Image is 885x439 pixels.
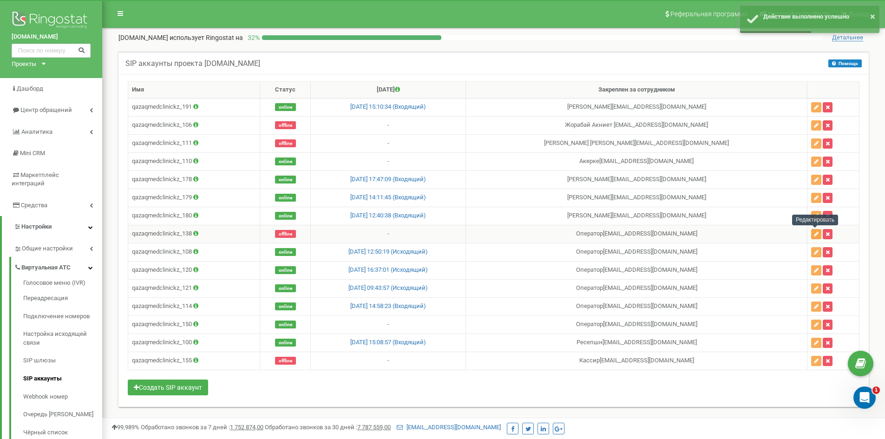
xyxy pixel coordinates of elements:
td: [PERSON_NAME] [PERSON_NAME][EMAIL_ADDRESS][DOMAIN_NAME] [465,134,807,152]
span: offline [275,357,296,365]
td: qazaqmedclinickz_108 [128,243,260,261]
a: Виртуальная АТС [14,257,102,276]
th: Имя [128,82,260,98]
u: 7 787 559,00 [357,424,391,431]
span: Детальнее [832,34,863,41]
input: Поиск по номеру [12,44,91,58]
td: qazaqmedclinickz_178 [128,170,260,189]
td: Оператор [EMAIL_ADDRESS][DOMAIN_NAME] [465,279,807,297]
span: Общие настройки [22,244,73,253]
td: Ресепшн [EMAIL_ADDRESS][DOMAIN_NAME] [465,334,807,352]
p: [DOMAIN_NAME] [118,33,243,42]
button: Редактировать [811,138,821,149]
span: Аналитика [21,128,52,135]
span: offline [275,139,296,147]
a: Настройка исходящей связи [23,325,102,352]
span: Обработано звонков за 7 дней : [141,424,263,431]
td: - [311,352,465,370]
span: online [275,157,296,165]
td: Жорабай Акниет [EMAIL_ADDRESS][DOMAIN_NAME] [465,116,807,134]
h5: SIP аккаунты проекта [DOMAIN_NAME] [125,59,260,68]
a: Голосовое меню (IVR) [23,279,102,290]
span: 1 [872,387,880,394]
td: Кассир [EMAIL_ADDRESS][DOMAIN_NAME] [465,352,807,370]
u: 1 752 874,00 [230,424,263,431]
span: online [275,248,296,256]
td: qazaqmedclinickz_106 [128,116,260,134]
span: Реферальная программа [670,10,747,18]
td: - [311,134,465,152]
span: 99,989% [111,424,139,431]
a: [DATE] 12:50:19 (Исходящий) [348,248,428,255]
span: offline [275,230,296,238]
button: Удалить [823,138,833,149]
a: SIP аккаунты [23,370,102,388]
button: Помощь [828,59,862,67]
a: SIP шлюзы [23,352,102,370]
span: online [275,321,296,328]
span: online [275,194,296,202]
a: Настройки [2,216,102,238]
td: - [311,152,465,170]
div: Действие выполнено успешно [763,13,872,21]
td: qazaqmedclinickz_120 [128,261,260,279]
td: [PERSON_NAME] [EMAIL_ADDRESS][DOMAIN_NAME] [465,170,807,189]
span: online [275,103,296,111]
td: qazaqmedclinickz_110 [128,152,260,170]
td: qazaqmedclinickz_155 [128,352,260,370]
td: [PERSON_NAME] [EMAIL_ADDRESS][DOMAIN_NAME] [465,207,807,225]
td: qazaqmedclinickz_114 [128,297,260,315]
p: 32 % [243,33,262,42]
td: Оператор [EMAIL_ADDRESS][DOMAIN_NAME] [465,297,807,315]
td: qazaqmedclinickz_179 [128,189,260,207]
span: online [275,266,296,274]
th: Статус [260,82,311,98]
a: [DATE] 14:58:23 (Входящий) [350,302,426,309]
td: [PERSON_NAME] [EMAIL_ADDRESS][DOMAIN_NAME] [465,189,807,207]
span: Настройки [21,223,52,230]
a: Переадресация [23,289,102,308]
td: Оператор [EMAIL_ADDRESS][DOMAIN_NAME] [465,225,807,243]
td: Оператор [EMAIL_ADDRESS][DOMAIN_NAME] [465,315,807,334]
img: Ringostat logo [12,9,91,33]
span: использует Ringostat на [170,34,243,41]
span: online [275,212,296,220]
td: qazaqmedclinickz_138 [128,225,260,243]
a: [EMAIL_ADDRESS][DOMAIN_NAME] [397,424,501,431]
div: Проекты [12,60,36,69]
a: [DATE] 17:47:09 (Входящий) [350,176,426,183]
a: [DATE] 14:11:45 (Входящий) [350,194,426,201]
span: Центр обращений [20,106,72,113]
a: [DATE] 09:43:57 (Исходящий) [348,284,428,291]
td: Акерке [EMAIL_ADDRESS][DOMAIN_NAME] [465,152,807,170]
th: Закреплен за сотрудником [465,82,807,98]
a: Общие настройки [14,238,102,257]
span: online [275,284,296,292]
td: qazaqmedclinickz_121 [128,279,260,297]
td: qazaqmedclinickz_150 [128,315,260,334]
a: [DOMAIN_NAME] [12,33,91,41]
a: [DATE] 16:37:01 (Исходящий) [348,266,428,273]
span: Дашборд [17,85,43,92]
td: qazaqmedclinickz_111 [128,134,260,152]
td: qazaqmedclinickz_180 [128,207,260,225]
td: - [311,315,465,334]
td: qazaqmedclinickz_191 [128,98,260,116]
span: offline [275,121,296,129]
a: Webhook номер [23,388,102,406]
iframe: Intercom live chat [853,387,876,409]
span: online [275,176,296,183]
span: online [275,302,296,310]
a: Очередь [PERSON_NAME] [23,406,102,424]
a: [DATE] 12:40:38 (Входящий) [350,212,426,219]
span: Виртуальная АТС [21,263,71,272]
td: - [311,116,465,134]
td: qazaqmedclinickz_100 [128,334,260,352]
span: Маркетплейс интеграций [12,171,59,187]
th: [DATE] [311,82,465,98]
a: [DATE] 15:08:57 (Входящий) [350,339,426,346]
button: × [870,10,875,23]
td: Оператор [EMAIL_ADDRESS][DOMAIN_NAME] [465,261,807,279]
td: Оператор [EMAIL_ADDRESS][DOMAIN_NAME] [465,243,807,261]
a: [DATE] 15:10:34 (Входящий) [350,103,426,110]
